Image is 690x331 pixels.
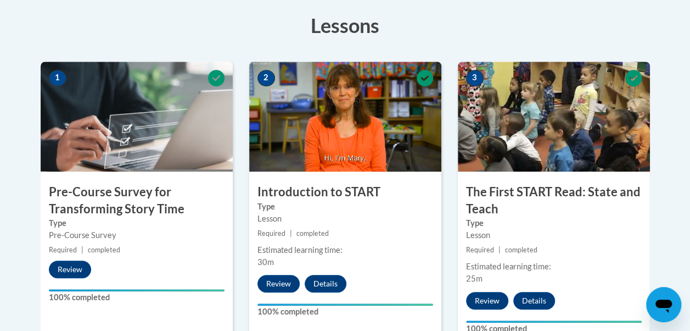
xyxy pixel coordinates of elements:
[513,292,555,310] button: Details
[49,246,77,254] span: Required
[305,275,346,293] button: Details
[41,62,233,172] img: Course Image
[41,184,233,218] h3: Pre-Course Survey for Transforming Story Time
[466,274,483,283] span: 25m
[466,246,494,254] span: Required
[466,292,508,310] button: Review
[458,184,650,218] h3: The First START Read: State and Teach
[41,12,650,39] h3: Lessons
[49,229,225,241] div: Pre-Course Survey
[81,246,83,254] span: |
[49,261,91,278] button: Review
[49,291,225,304] label: 100% completed
[257,213,433,225] div: Lesson
[49,217,225,229] label: Type
[257,275,300,293] button: Review
[257,70,275,86] span: 2
[257,304,433,306] div: Your progress
[49,70,66,86] span: 1
[466,261,642,273] div: Estimated learning time:
[505,246,537,254] span: completed
[290,229,292,238] span: |
[466,70,484,86] span: 3
[498,246,501,254] span: |
[466,321,642,323] div: Your progress
[257,306,433,318] label: 100% completed
[466,229,642,241] div: Lesson
[257,244,433,256] div: Estimated learning time:
[88,246,120,254] span: completed
[257,201,433,213] label: Type
[249,184,441,201] h3: Introduction to START
[257,257,274,267] span: 30m
[257,229,285,238] span: Required
[646,287,681,322] iframe: Button to launch messaging window
[466,217,642,229] label: Type
[49,289,225,291] div: Your progress
[458,62,650,172] img: Course Image
[296,229,329,238] span: completed
[249,62,441,172] img: Course Image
